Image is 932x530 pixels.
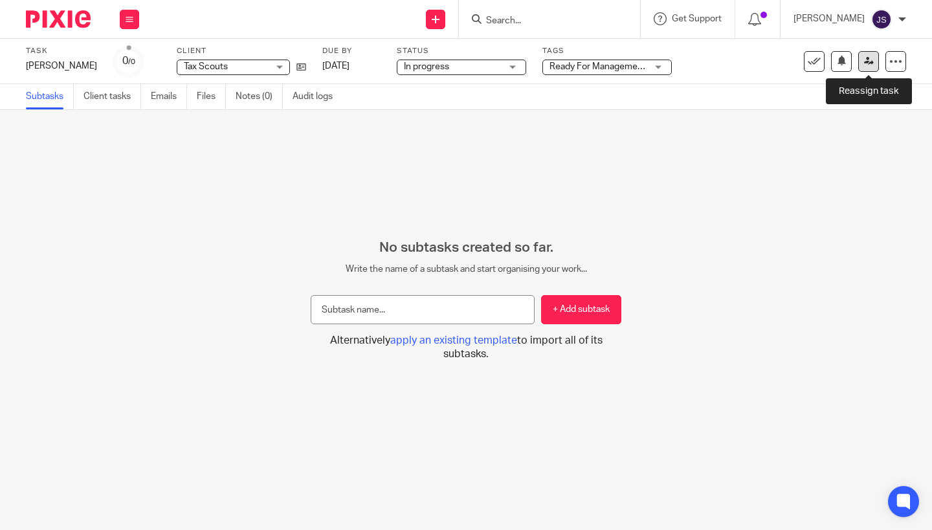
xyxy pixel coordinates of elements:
a: Notes (0) [236,84,283,109]
p: Write the name of a subtask and start organising your work... [311,263,621,276]
label: Due by [322,46,381,56]
input: Search [485,16,601,27]
input: Subtask name... [311,295,535,324]
span: Tax Scouts [184,62,228,71]
a: Client tasks [83,84,141,109]
p: [PERSON_NAME] [793,12,865,25]
small: /0 [128,58,135,65]
img: Pixie [26,10,91,28]
label: Status [397,46,526,56]
img: svg%3E [871,9,892,30]
span: Get Support [672,14,722,23]
label: Task [26,46,97,56]
label: Tags [542,46,672,56]
span: apply an existing template [390,335,517,346]
button: + Add subtask [541,295,621,324]
a: Files [197,84,226,109]
span: [DATE] [322,61,349,71]
div: 0 [122,54,135,69]
button: Alternativelyapply an existing templateto import all of its subtasks. [311,334,621,362]
span: Ready For Management Review [549,62,677,71]
div: Colin Brooks [26,60,97,72]
a: Audit logs [293,84,342,109]
h2: No subtasks created so far. [311,239,621,256]
label: Client [177,46,306,56]
a: Emails [151,84,187,109]
span: In progress [404,62,449,71]
div: [PERSON_NAME] [26,60,97,72]
a: Subtasks [26,84,74,109]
